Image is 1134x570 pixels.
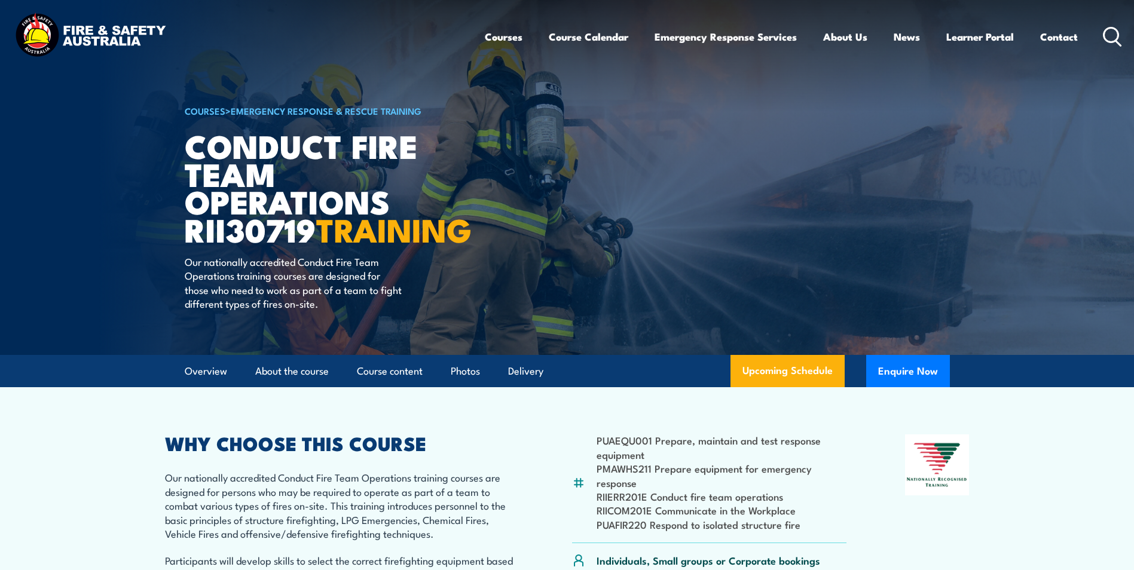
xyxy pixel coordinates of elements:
button: Enquire Now [866,355,950,387]
p: Individuals, Small groups or Corporate bookings [597,553,820,567]
a: Course Calendar [549,21,628,53]
img: Nationally Recognised Training logo. [905,434,970,495]
a: Contact [1040,21,1078,53]
strong: TRAINING [316,204,472,253]
h1: Conduct Fire Team Operations RII30719 [185,131,480,243]
a: Learner Portal [946,21,1014,53]
a: Course content [357,356,423,387]
p: Our nationally accredited Conduct Fire Team Operations training courses are designed for those wh... [185,255,403,311]
li: RIIERR201E Conduct fire team operations [597,489,847,503]
a: COURSES [185,104,225,117]
li: PMAWHS211 Prepare equipment for emergency response [597,461,847,489]
a: Photos [451,356,480,387]
h6: > [185,103,480,118]
li: PUAEQU001 Prepare, maintain and test response equipment [597,433,847,461]
a: Upcoming Schedule [730,355,845,387]
a: Courses [485,21,522,53]
a: About Us [823,21,867,53]
a: Overview [185,356,227,387]
a: Emergency Response & Rescue Training [231,104,421,117]
li: RIICOM201E Communicate in the Workplace [597,503,847,517]
a: About the course [255,356,329,387]
a: News [894,21,920,53]
h2: WHY CHOOSE THIS COURSE [165,434,514,451]
li: PUAFIR220 Respond to isolated structure fire [597,517,847,531]
p: Our nationally accredited Conduct Fire Team Operations training courses are designed for persons ... [165,470,514,540]
a: Emergency Response Services [655,21,797,53]
a: Delivery [508,356,543,387]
